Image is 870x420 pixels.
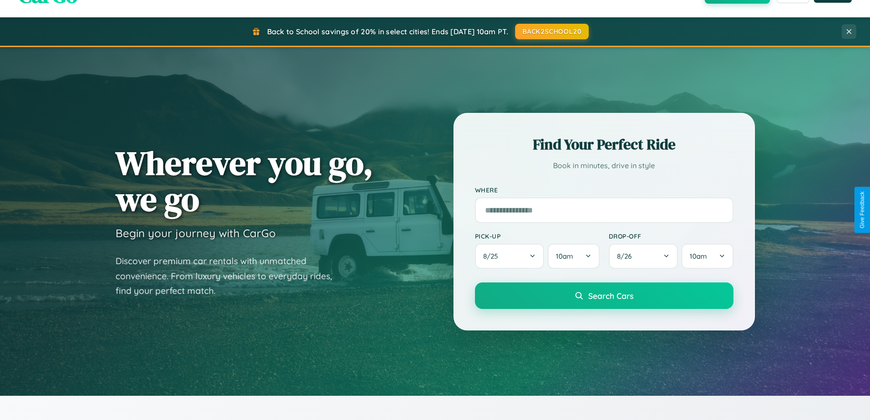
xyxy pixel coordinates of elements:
span: 10am [556,252,573,261]
h1: Wherever you go, we go [116,145,373,217]
label: Where [475,186,733,194]
h3: Begin your journey with CarGo [116,226,276,240]
p: Book in minutes, drive in style [475,159,733,172]
button: 10am [548,244,599,269]
span: 8 / 25 [483,252,502,261]
p: Discover premium car rentals with unmatched convenience. From luxury vehicles to everyday rides, ... [116,254,344,298]
button: 8/26 [609,244,678,269]
div: Give Feedback [859,191,865,229]
span: 8 / 26 [617,252,636,261]
span: Search Cars [588,291,633,301]
button: 8/25 [475,244,544,269]
button: BACK2SCHOOL20 [515,24,589,39]
label: Drop-off [609,232,733,240]
button: Search Cars [475,282,733,309]
label: Pick-up [475,232,600,240]
button: 10am [681,244,733,269]
h2: Find Your Perfect Ride [475,134,733,154]
span: 10am [690,252,707,261]
span: Back to School savings of 20% in select cities! Ends [DATE] 10am PT. [267,27,508,36]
